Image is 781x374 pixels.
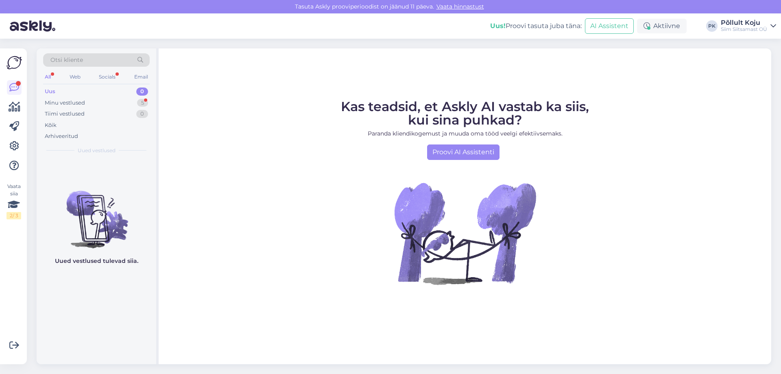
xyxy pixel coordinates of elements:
[45,110,85,118] div: Tiimi vestlused
[721,20,767,26] div: Põllult Koju
[434,3,486,10] a: Vaata hinnastust
[585,18,634,34] button: AI Assistent
[45,99,85,107] div: Minu vestlused
[7,212,21,219] div: 2 / 3
[45,121,57,129] div: Kõik
[7,183,21,219] div: Vaata siia
[490,21,582,31] div: Proovi tasuta juba täna:
[97,72,117,82] div: Socials
[341,129,589,138] p: Paranda kliendikogemust ja muuda oma tööd veelgi efektiivsemaks.
[427,144,500,160] a: Proovi AI Assistenti
[341,98,589,128] span: Kas teadsid, et Askly AI vastab ka siis, kui sina puhkad?
[68,72,82,82] div: Web
[7,55,22,70] img: Askly Logo
[637,19,687,33] div: Aktiivne
[721,20,776,33] a: Põllult KojuSiim Siitsamast OÜ
[55,257,138,265] p: Uued vestlused tulevad siia.
[50,56,83,64] span: Otsi kliente
[133,72,150,82] div: Email
[136,110,148,118] div: 0
[706,20,718,32] div: PK
[45,132,78,140] div: Arhiveeritud
[37,176,156,249] img: No chats
[43,72,52,82] div: All
[78,147,116,154] span: Uued vestlused
[721,26,767,33] div: Siim Siitsamast OÜ
[137,99,148,107] div: 5
[392,160,538,306] img: No Chat active
[490,22,506,30] b: Uus!
[45,87,55,96] div: Uus
[136,87,148,96] div: 0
